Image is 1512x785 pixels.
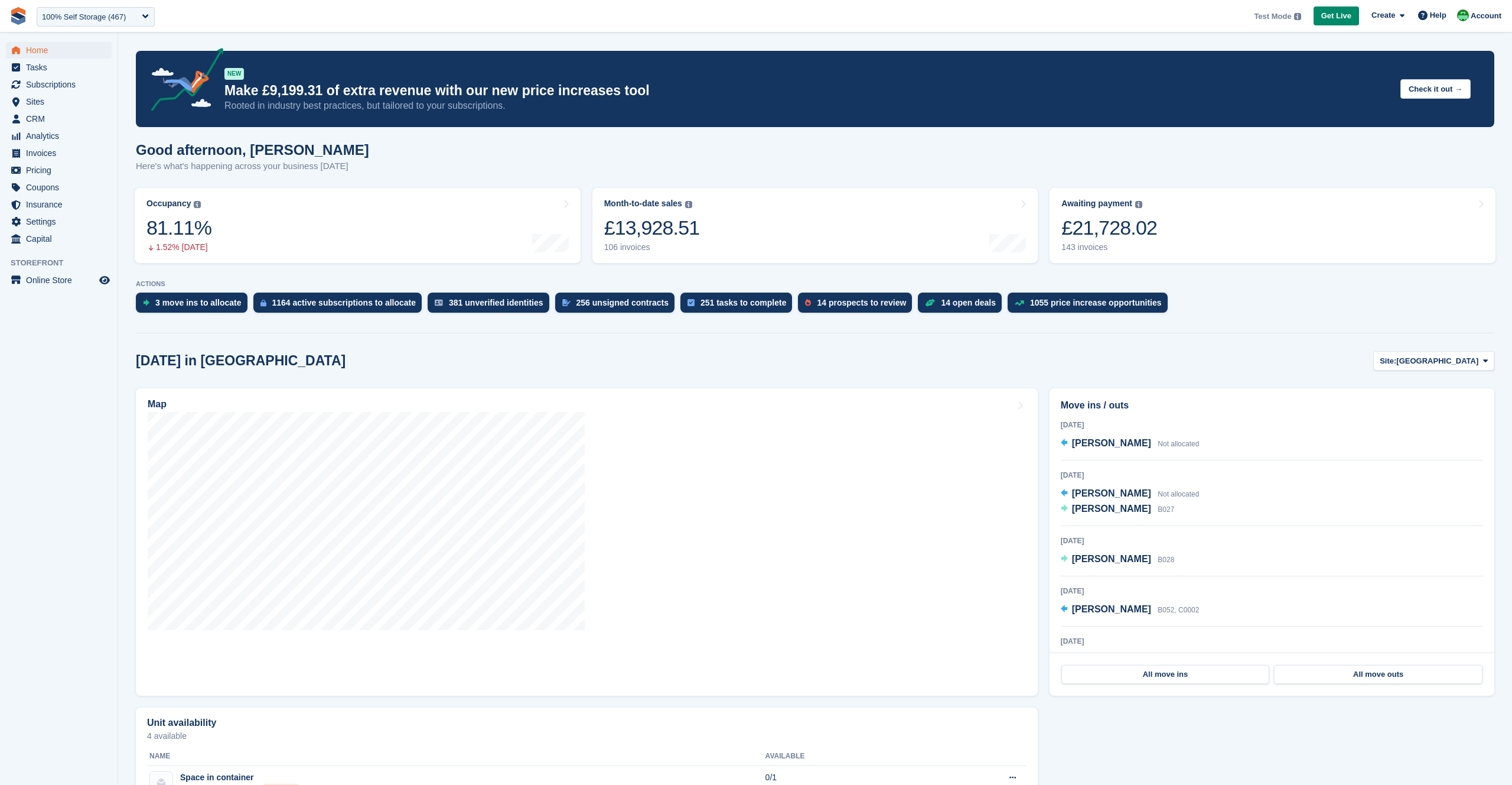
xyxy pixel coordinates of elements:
div: [DATE] [1061,536,1483,546]
a: menu [6,128,112,144]
a: menu [6,272,112,288]
p: 4 available [147,732,1027,740]
div: NEW [224,68,244,80]
a: Occupancy 81.11% 1.52% [DATE] [135,188,581,263]
img: price_increase_opportunities-93ffe204e8149a01c8c9dc8f82e8f89637d9d84a8eef4429ea346261dce0b2c0.svg [1015,300,1024,306]
h2: Move ins / outs [1061,398,1483,413]
div: Awaiting payment [1061,199,1132,209]
div: Occupancy [146,199,191,209]
div: [DATE] [1061,470,1483,481]
span: Online Store [26,272,97,288]
a: menu [6,76,112,93]
div: Space in container [180,771,299,784]
a: All move outs [1274,665,1482,684]
a: menu [6,93,112,110]
a: menu [6,162,112,179]
a: menu [6,42,112,59]
div: [DATE] [1061,420,1483,430]
a: 14 open deals [918,293,1008,319]
div: 1164 active subscriptions to allocate [272,298,416,307]
img: stora-icon-8386f47178a22dfd0bd8f6a31ec36ba5ce8667c1dd55bd0f319d3a0aa187defe.svg [9,7,27,25]
img: prospect-51fa495bee0391a8d652442698ab0144808aea92771e9ea1ae160a38d050c398.svg [805,299,811,306]
a: Month-to-date sales £13,928.51 106 invoices [592,188,1038,263]
span: [PERSON_NAME] [1072,604,1151,614]
span: Help [1430,9,1446,21]
div: 251 tasks to complete [700,298,787,307]
div: 14 open deals [941,298,996,307]
span: [PERSON_NAME] [1072,554,1151,564]
a: [PERSON_NAME] B027 [1061,502,1175,517]
span: Sites [26,93,97,110]
img: task-75834270c22a3079a89374b754ae025e5fb1db73e45f91037f5363f120a921f8.svg [687,299,695,306]
div: 381 unverified identities [449,298,543,307]
a: menu [6,179,112,196]
img: icon-info-grey-7440780725fd019a000dd9b08b2336e03edf1995a4989e88bcd33f0948082b44.svg [1294,13,1301,20]
button: Site: [GEOGRAPHIC_DATA] [1373,351,1494,371]
img: icon-info-grey-7440780725fd019a000dd9b08b2336e03edf1995a4989e88bcd33f0948082b44.svg [1135,201,1142,208]
a: menu [6,59,112,76]
a: 1055 price increase opportunities [1008,293,1174,319]
h2: Map [148,399,167,410]
img: icon-info-grey-7440780725fd019a000dd9b08b2336e03edf1995a4989e88bcd33f0948082b44.svg [194,201,201,208]
h2: Unit availability [147,718,216,728]
h1: Good afternoon, [PERSON_NAME] [136,142,369,158]
a: All move ins [1061,665,1270,684]
p: Rooted in industry best practices, but tailored to your subscriptions. [224,99,1391,112]
a: 14 prospects to review [798,293,918,319]
div: [DATE] [1061,586,1483,596]
div: 1055 price increase opportunities [1030,298,1162,307]
th: Available [765,747,926,766]
a: menu [6,231,112,247]
img: active_subscription_to_allocate_icon-d502201f5373d7db506a760aba3b589e785aa758c864c3986d89f69b8ff3... [260,299,266,307]
span: Analytics [26,128,97,144]
span: Insurance [26,196,97,213]
div: [DATE] [1061,636,1483,647]
span: [PERSON_NAME] [1072,488,1151,498]
span: Subscriptions [26,76,97,93]
span: Create [1371,9,1395,21]
div: 100% Self Storage (467) [42,11,126,23]
img: price-adjustments-announcement-icon-8257ccfd72463d97f412b2fc003d46551f7dbcb40ab6d574587a9cd5c0d94... [141,48,224,115]
img: contract_signature_icon-13c848040528278c33f63329250d36e43548de30e8caae1d1a13099fd9432cc5.svg [562,299,571,306]
span: Coupons [26,179,97,196]
a: Map [136,388,1038,696]
span: Account [1471,10,1501,22]
div: 106 invoices [604,242,700,252]
a: 381 unverified identities [428,293,555,319]
div: Month-to-date sales [604,199,682,209]
a: [PERSON_NAME] B028 [1061,552,1175,567]
div: £13,928.51 [604,216,700,240]
span: Not allocated [1158,490,1199,498]
th: Name [147,747,765,766]
div: 1.52% [DATE] [146,242,211,252]
span: Invoices [26,145,97,161]
img: verify_identity-adf6edd0f0f0b5bbfe63781bf79b02c33cf7c696d77639b501bdc392416b5a36.svg [435,299,443,306]
span: Pricing [26,162,97,179]
a: Awaiting payment £21,728.02 143 invoices [1050,188,1495,263]
p: ACTIONS [136,280,1494,288]
img: move_ins_to_allocate_icon-fdf77a2bb77ea45bf5b3d319d69a93e2d87916cf1d5bf7949dd705db3b84f3ca.svg [143,299,149,306]
span: [PERSON_NAME] [1072,438,1151,448]
span: Capital [26,231,97,247]
div: £21,728.02 [1061,216,1157,240]
span: Storefront [11,257,118,269]
span: [GEOGRAPHIC_DATA] [1396,355,1478,367]
span: Tasks [26,59,97,76]
span: Test Mode [1254,11,1291,22]
span: CRM [26,111,97,127]
span: [PERSON_NAME] [1072,504,1151,514]
a: menu [6,213,112,230]
p: Make £9,199.31 of extra revenue with our new price increases tool [224,82,1391,99]
span: Site: [1380,355,1396,367]
img: deal-1b604bf984904fb50ccaf53a9ad4b4a5d6e5aea283cecdc64d6e3604feb123c2.svg [925,299,935,307]
a: Get Live [1314,7,1359,26]
div: 81.11% [146,216,211,240]
a: [PERSON_NAME] Not allocated [1061,486,1200,502]
span: Home [26,42,97,59]
a: 256 unsigned contracts [555,293,680,319]
a: 3 move ins to allocate [136,293,253,319]
span: Get Live [1321,10,1351,22]
div: 256 unsigned contracts [576,298,669,307]
a: menu [6,111,112,127]
a: 251 tasks to complete [680,293,799,319]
